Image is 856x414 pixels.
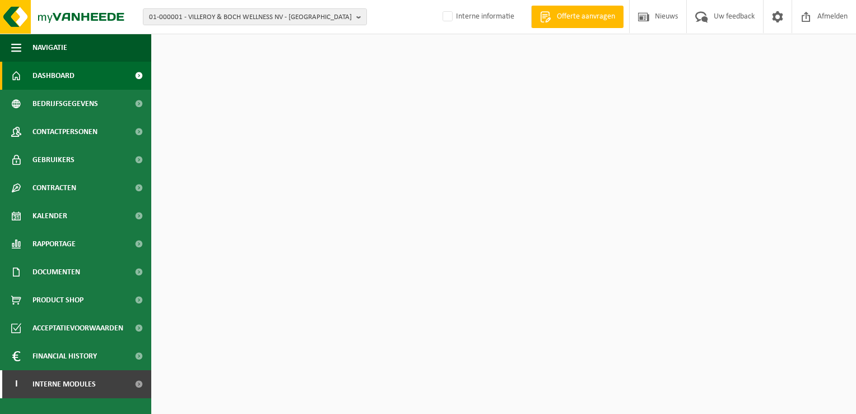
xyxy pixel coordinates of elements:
[32,174,76,202] span: Contracten
[32,314,123,342] span: Acceptatievoorwaarden
[32,370,96,398] span: Interne modules
[32,118,97,146] span: Contactpersonen
[32,342,97,370] span: Financial History
[32,258,80,286] span: Documenten
[32,286,83,314] span: Product Shop
[32,34,67,62] span: Navigatie
[32,146,75,174] span: Gebruikers
[32,90,98,118] span: Bedrijfsgegevens
[32,230,76,258] span: Rapportage
[149,9,352,26] span: 01-000001 - VILLEROY & BOCH WELLNESS NV - [GEOGRAPHIC_DATA]
[440,8,514,25] label: Interne informatie
[32,202,67,230] span: Kalender
[554,11,618,22] span: Offerte aanvragen
[32,62,75,90] span: Dashboard
[143,8,367,25] button: 01-000001 - VILLEROY & BOCH WELLNESS NV - [GEOGRAPHIC_DATA]
[531,6,624,28] a: Offerte aanvragen
[11,370,21,398] span: I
